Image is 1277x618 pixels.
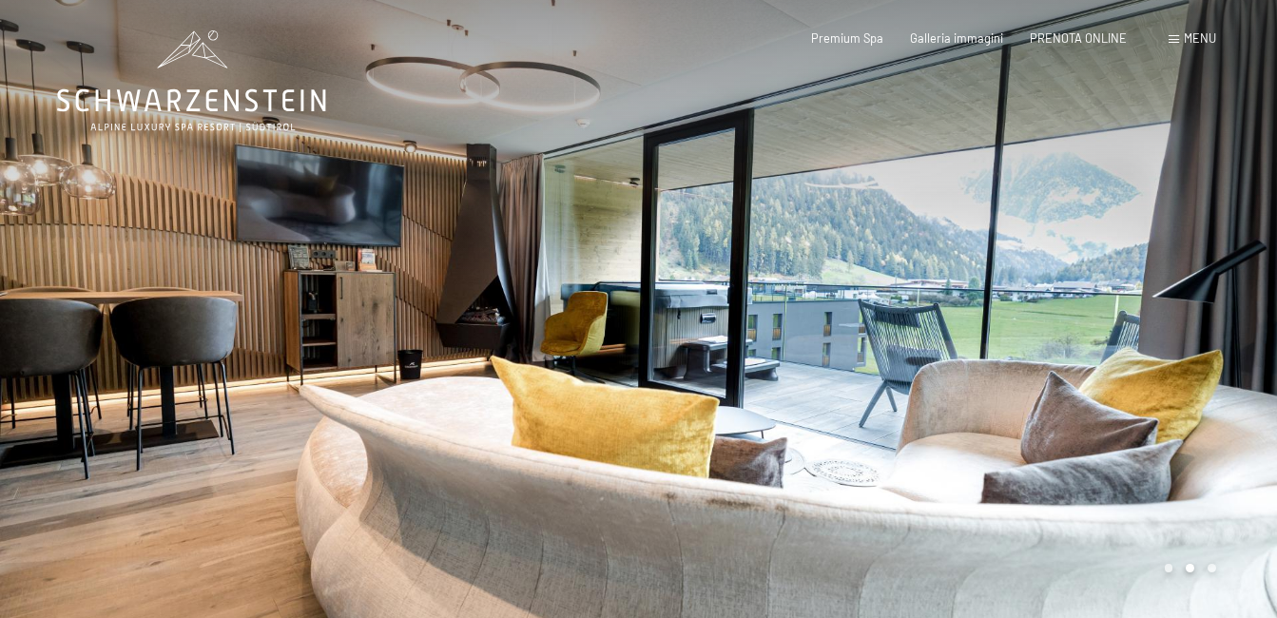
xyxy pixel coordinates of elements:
a: Galleria immagini [910,30,1003,46]
a: PRENOTA ONLINE [1030,30,1127,46]
a: Premium Spa [811,30,883,46]
span: Menu [1184,30,1216,46]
